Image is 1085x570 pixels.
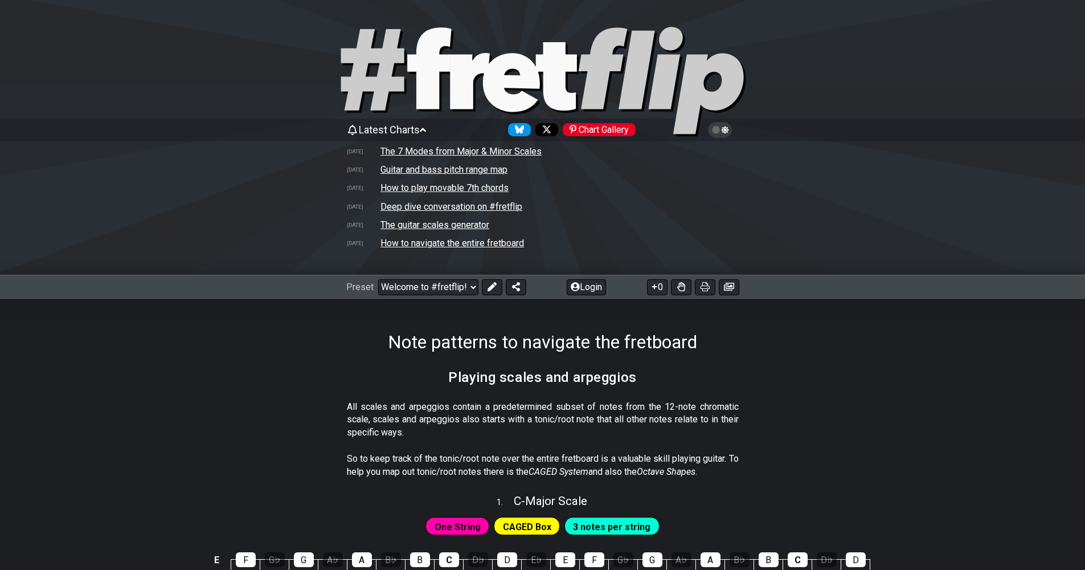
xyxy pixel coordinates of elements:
[817,552,837,567] div: D♭
[567,279,606,295] button: Login
[555,552,575,567] div: E
[529,466,588,477] em: CAGED System
[346,179,739,197] tr: How to play movable 7th chords on guitar
[503,123,531,136] a: Follow #fretflip at Bluesky
[497,496,514,509] span: 1 .
[439,552,459,567] div: C
[294,552,314,567] div: G
[346,145,380,157] td: [DATE]
[346,142,739,161] tr: How to alter one or two notes in the Major and Minor scales to play the 7 Modes
[323,552,343,567] div: A♭
[506,279,526,295] button: Share Preset
[380,145,542,157] td: The 7 Modes from Major & Minor Scales
[637,466,695,477] em: Octave Shapes
[352,552,372,567] div: A
[714,125,727,135] span: Toggle light / dark theme
[672,552,691,567] div: A♭
[388,331,697,353] h1: Note patterns to navigate the fretboard
[497,552,517,567] div: D
[573,519,650,535] span: First enable full edit mode to edit
[788,552,808,567] div: C
[558,123,636,136] a: #fretflip at Pinterest
[359,124,420,136] span: Latest Charts
[380,219,490,231] td: The guitar scales generator
[265,552,285,567] div: G♭
[346,219,380,231] td: [DATE]
[378,279,478,295] select: Preset
[410,552,430,567] div: B
[719,279,739,295] button: Create image
[671,279,691,295] button: Toggle Dexterity for all fretkits
[346,234,739,252] tr: Note patterns to navigate the entire fretboard
[347,453,739,478] p: So to keep track of the tonic/root note over the entire fretboard is a valuable skill playing gui...
[210,550,224,570] td: E
[563,123,636,136] div: Chart Gallery
[584,552,604,567] div: F
[701,552,720,567] div: A
[346,161,739,179] tr: A chart showing pitch ranges for different string configurations and tunings
[503,519,551,535] span: First enable full edit mode to edit
[346,282,374,292] span: Preset
[846,552,866,567] div: D
[346,201,380,213] td: [DATE]
[346,164,380,176] td: [DATE]
[730,552,750,567] div: B♭
[346,237,380,249] td: [DATE]
[380,182,509,194] td: How to play movable 7th chords
[468,552,488,567] div: D♭
[346,215,739,234] tr: How to create scale and chord charts
[346,197,739,215] tr: Deep dive conversation on #fretflip by Google NotebookLM
[526,552,546,567] div: E♭
[759,552,779,567] div: B
[613,552,633,567] div: G♭
[647,279,668,295] button: 0
[380,164,508,176] td: Guitar and bass pitch range map
[347,401,739,439] p: All scales and arpeggios contain a predetermined subset of notes from the 12-note chromatic scale...
[381,552,401,567] div: B♭
[531,123,558,136] a: Follow #fretflip at X
[346,182,380,194] td: [DATE]
[236,552,256,567] div: F
[448,371,637,384] h2: Playing scales and arpeggios
[435,519,481,535] span: First enable full edit mode to edit
[642,552,662,567] div: G
[482,279,502,295] button: Edit Preset
[695,279,715,295] button: Print
[380,237,525,249] td: How to navigate the entire fretboard
[514,494,587,508] span: C - Major Scale
[380,201,523,213] td: Deep dive conversation on #fretflip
